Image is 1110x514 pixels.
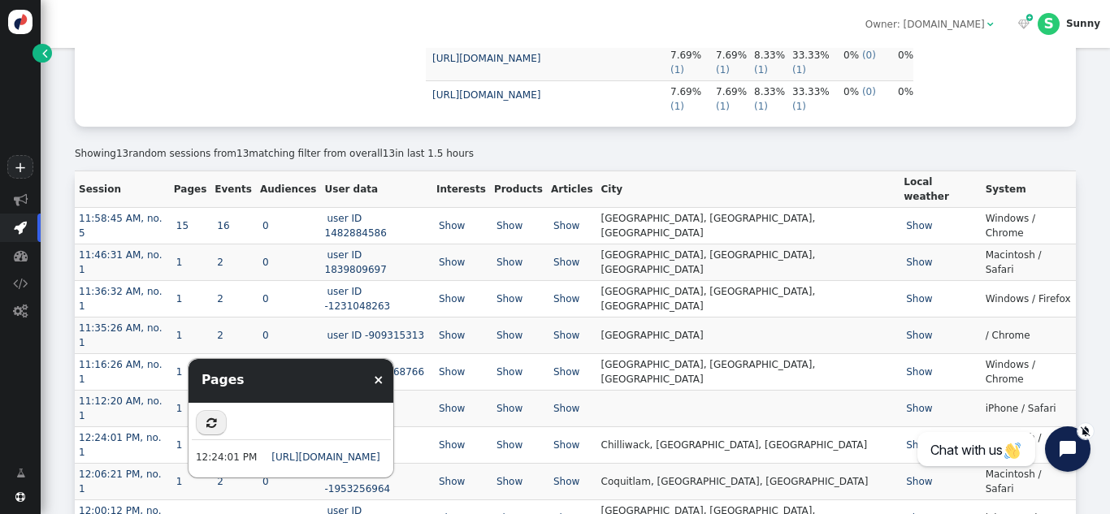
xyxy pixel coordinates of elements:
span: ( ) [716,64,730,76]
td: [GEOGRAPHIC_DATA], [GEOGRAPHIC_DATA], [GEOGRAPHIC_DATA] [597,353,900,390]
span: 7.69% [716,50,747,61]
span: 13 [236,148,249,159]
a: 0 [260,220,271,231]
a: × [373,373,384,387]
span:  [13,276,28,290]
span:  [42,46,47,61]
a: 11:58:45 AM, no. 5 [79,213,162,239]
span: 7.69% [670,50,701,61]
div: Pages [189,359,257,404]
a: Show [436,366,467,378]
a: Show [436,476,467,487]
a: 0 [260,257,271,268]
a: 2 [215,330,226,341]
span:  [1018,19,1030,29]
a: Show [494,293,525,305]
a: Show [551,439,582,451]
span:  [14,192,28,206]
span: ( ) [862,50,876,61]
a: 0 [260,476,271,487]
a:  [33,44,52,63]
a: Show [494,330,525,341]
span: 0% [898,86,913,97]
a: 0 [260,330,271,341]
a: [URL][DOMAIN_NAME] [432,89,540,101]
span: ( ) [754,101,768,112]
a: Show [494,476,525,487]
a: [URL][DOMAIN_NAME] [432,53,540,64]
a: Show [904,403,934,414]
span: 0% [843,50,859,61]
a:   [1016,17,1033,32]
td: [GEOGRAPHIC_DATA], [GEOGRAPHIC_DATA], [GEOGRAPHIC_DATA] [597,280,900,317]
span:  [14,220,27,234]
a: 1 [174,366,185,378]
td: Macintosh / Safari [982,463,1076,499]
span: 1 [796,64,803,76]
span: 0 [866,50,873,61]
th: System [982,171,1076,207]
span: ( ) [792,64,806,76]
a: Show [436,439,467,451]
span:  [14,248,28,262]
a: Show [436,257,467,268]
a: Show [494,366,525,378]
a: user ID -1231048263 [325,286,393,312]
th: User data [321,171,432,207]
a: 1 [174,439,185,451]
span: 0% [843,86,859,97]
a: Show [494,403,525,414]
a: Show [494,220,525,231]
td: [GEOGRAPHIC_DATA], [GEOGRAPHIC_DATA], [GEOGRAPHIC_DATA] [597,244,900,280]
a: 12:06:21 PM, no. 1 [79,469,161,495]
span: 7.69% [716,86,747,97]
a: 2 [215,476,226,487]
th: Local weather [900,171,981,207]
a: + [7,155,33,179]
span: 8.33% [754,86,785,97]
span: 33.33% [792,86,830,97]
a:  [7,460,35,486]
a: 12:24:01 PM, no. 1 [79,432,161,458]
a: Show [494,439,525,451]
th: Articles [547,171,597,207]
td: 12:24:01 PM [192,440,261,475]
td: Windows / Chrome [982,353,1076,390]
a: 1 [174,257,185,268]
img: logo-icon.svg [8,10,33,34]
a: 2 [215,257,226,268]
td: Macintosh / Safari [982,426,1076,463]
a: Show [904,476,934,487]
a: Show [551,403,582,414]
span: 13 [383,148,395,159]
a: 2 [215,293,226,305]
span: 33.33% [792,50,830,61]
div: Owner: [DOMAIN_NAME] [865,17,985,32]
a: 16 [215,220,232,231]
span: 1 [674,64,681,76]
span:  [987,19,994,29]
a: Show [436,330,467,341]
span: 1 [796,101,803,112]
th: Session [75,171,170,207]
button:  [196,410,227,435]
a: Show [904,220,934,231]
a: Show [551,330,582,341]
a: Show [436,403,467,414]
th: Events [210,171,256,207]
td: Chilliwack, [GEOGRAPHIC_DATA], [GEOGRAPHIC_DATA] [597,426,900,463]
a: 11:46:31 AM, no. 1 [79,249,162,275]
span: 1 [758,64,765,76]
a: 11:36:32 AM, no. 1 [79,286,162,312]
td: Windows / Chrome [982,207,1076,244]
a: Show [494,257,525,268]
a: [URL][DOMAIN_NAME] [271,451,379,463]
span: 1 [720,101,726,112]
a: Show [436,220,467,231]
a: Show [904,330,934,341]
span:  [13,304,28,317]
a: Show [904,293,934,305]
a: Show [904,366,934,378]
td: Windows / Firefox [982,280,1076,317]
span: 8.33% [754,50,785,61]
